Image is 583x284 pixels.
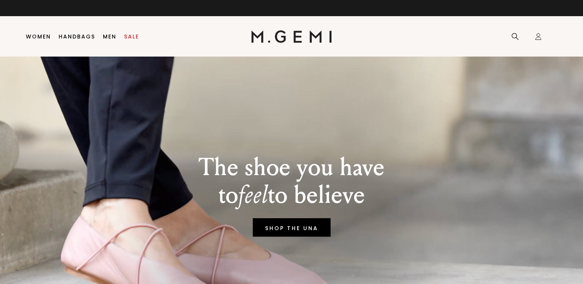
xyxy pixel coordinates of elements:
[238,180,268,210] em: feel
[198,181,385,209] p: to to believe
[198,154,385,181] p: The shoe you have
[26,33,51,40] a: Women
[59,33,95,40] a: Handbags
[124,33,139,40] a: Sale
[251,30,332,43] img: M.Gemi
[103,33,116,40] a: Men
[253,218,331,237] a: SHOP THE UNA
